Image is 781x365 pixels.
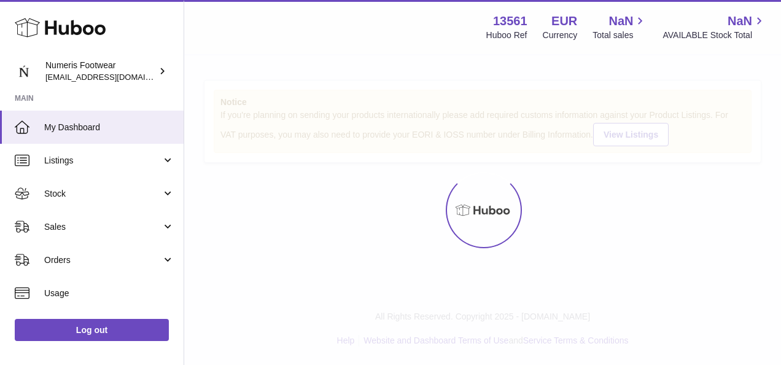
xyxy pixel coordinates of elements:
[44,122,174,133] span: My Dashboard
[662,13,766,41] a: NaN AVAILABLE Stock Total
[44,188,161,200] span: Stock
[608,13,633,29] span: NaN
[543,29,578,41] div: Currency
[493,13,527,29] strong: 13561
[551,13,577,29] strong: EUR
[15,319,169,341] a: Log out
[44,221,161,233] span: Sales
[593,13,647,41] a: NaN Total sales
[15,62,33,80] img: alex@numerisfootwear.com
[728,13,752,29] span: NaN
[662,29,766,41] span: AVAILABLE Stock Total
[45,60,156,83] div: Numeris Footwear
[45,72,181,82] span: [EMAIL_ADDRESS][DOMAIN_NAME]
[44,155,161,167] span: Listings
[44,254,161,266] span: Orders
[593,29,647,41] span: Total sales
[44,288,174,299] span: Usage
[486,29,527,41] div: Huboo Ref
